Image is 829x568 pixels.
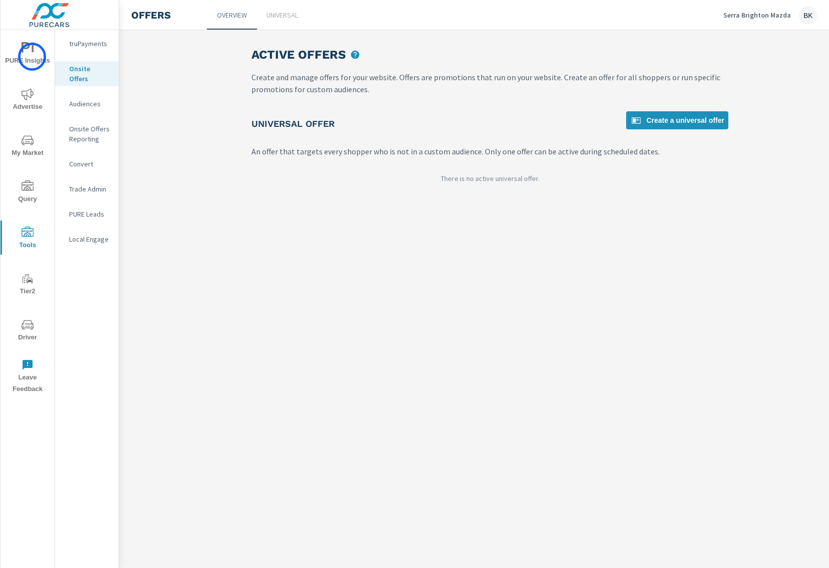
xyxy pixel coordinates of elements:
[4,227,52,251] span: Tools
[251,71,728,95] p: Create and manage offers for your website. Offers are promotions that run on your website. Create...
[4,180,52,205] span: Query
[55,121,119,146] div: Onsite Offers Reporting
[69,184,111,194] p: Trade Admin
[4,42,52,67] span: PURE Insights
[69,64,111,84] p: Onsite Offers
[799,6,817,24] div: BK
[55,36,119,51] div: truPayments
[69,209,111,219] p: PURE Leads
[251,145,728,157] p: An offer that targets every shopper who is not in a custom audience. Only one offer can be active...
[55,181,119,197] div: Trade Admin
[4,319,52,343] span: Driver
[69,99,111,109] p: Audiences
[4,359,52,395] span: Leave Feedback
[4,88,52,113] span: Advertise
[349,48,362,61] span: upload picture
[69,124,111,144] p: Onsite Offers Reporting
[1,30,55,399] div: nav menu
[55,156,119,171] div: Convert
[69,159,111,169] p: Convert
[55,96,119,111] div: Audiences
[4,134,52,159] span: My Market
[69,39,111,49] p: truPayments
[69,234,111,244] p: Local Engage
[441,173,539,183] p: There is no active universal offer.
[251,118,335,129] h5: Universal Offer
[266,10,298,20] p: Universal
[131,9,171,21] h4: Offers
[217,10,247,20] p: Overview
[55,61,119,86] div: Onsite Offers
[251,46,346,63] h3: Active Offers
[626,111,728,129] a: Create a universal offer
[630,114,724,126] span: Create a universal offer
[4,273,52,297] span: Tier2
[723,11,791,20] p: Serra Brighton Mazda
[55,207,119,222] div: PURE Leads
[55,232,119,247] div: Local Engage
